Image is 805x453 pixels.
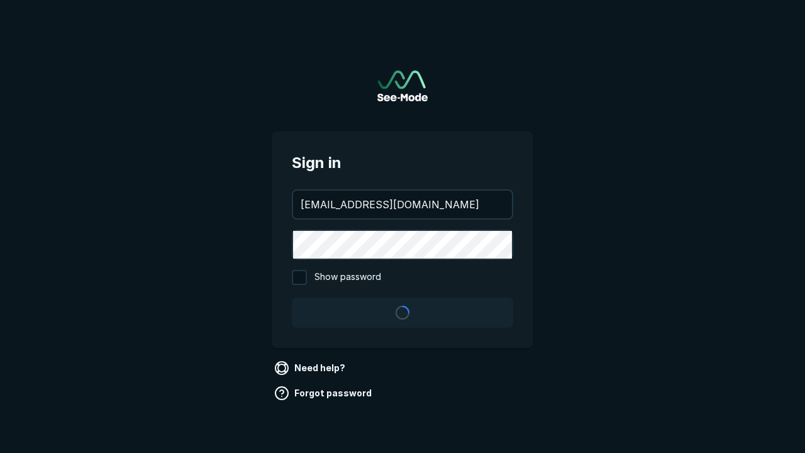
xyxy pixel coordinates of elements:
input: your@email.com [293,191,512,218]
span: Sign in [292,152,513,174]
a: Need help? [272,358,350,378]
a: Forgot password [272,383,377,403]
span: Show password [314,270,381,285]
img: See-Mode Logo [377,70,428,101]
a: Go to sign in [377,70,428,101]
